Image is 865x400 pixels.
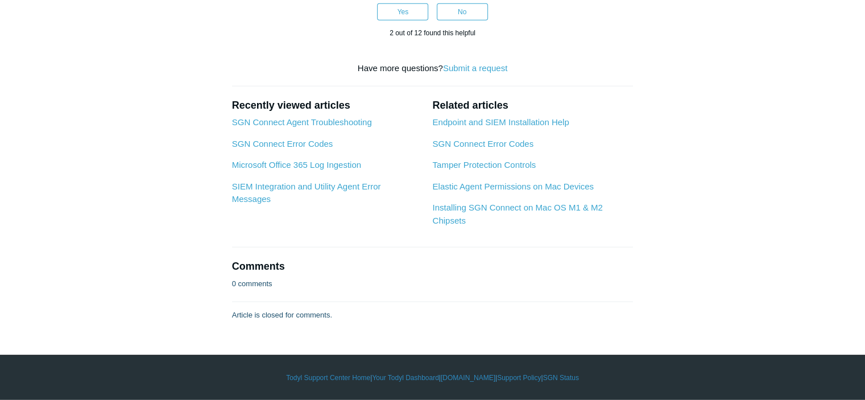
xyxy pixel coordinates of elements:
[232,98,421,113] h2: Recently viewed articles
[232,278,272,290] p: 0 comments
[232,160,361,170] a: Microsoft Office 365 Log Ingestion
[443,63,507,73] a: Submit a request
[232,62,634,75] div: Have more questions?
[432,139,533,149] a: SGN Connect Error Codes
[432,182,593,191] a: Elastic Agent Permissions on Mac Devices
[286,373,370,383] a: Todyl Support Center Home
[441,373,495,383] a: [DOMAIN_NAME]
[497,373,541,383] a: Support Policy
[103,373,763,383] div: | | | |
[432,203,602,225] a: Installing SGN Connect on Mac OS M1 & M2 Chipsets
[372,373,438,383] a: Your Todyl Dashboard
[232,182,381,204] a: SIEM Integration and Utility Agent Error Messages
[232,259,634,274] h2: Comments
[390,29,475,37] span: 2 out of 12 found this helpful
[432,117,569,127] a: Endpoint and SIEM Installation Help
[437,3,488,20] button: This article was not helpful
[432,98,633,113] h2: Related articles
[377,3,428,20] button: This article was helpful
[232,117,372,127] a: SGN Connect Agent Troubleshooting
[543,373,579,383] a: SGN Status
[232,310,332,321] p: Article is closed for comments.
[232,139,333,149] a: SGN Connect Error Codes
[432,160,536,170] a: Tamper Protection Controls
